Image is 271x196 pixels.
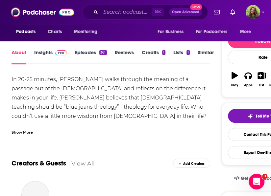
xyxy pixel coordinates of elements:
[255,68,268,91] button: List
[99,50,107,55] div: 361
[246,5,260,19] img: User Profile
[186,50,190,55] div: 1
[191,26,237,38] button: open menu
[228,68,241,91] button: Play
[240,27,251,36] span: More
[241,68,255,91] button: Apps
[198,49,214,64] a: Similar
[12,159,66,167] a: Creators & Guests
[246,5,260,19] button: Show profile menu
[12,75,210,139] div: In 20-25 minutes, [PERSON_NAME] walks through the meaning of a passage out of the [DEMOGRAPHIC_DA...
[158,27,184,36] span: For Business
[101,7,152,17] input: Search podcasts, credits, & more...
[173,49,190,64] a: Lists1
[235,26,259,38] button: open menu
[75,49,107,64] a: Episodes361
[74,27,97,36] span: Monitoring
[12,49,26,64] a: About
[190,4,202,10] span: New
[196,27,227,36] span: For Podcasters
[55,50,67,55] img: Podchaser Pro
[71,160,95,167] a: View All
[231,83,238,87] div: Play
[244,83,252,87] div: Apps
[11,6,74,18] img: Podchaser - Follow, Share and Rate Podcasts
[262,174,267,179] span: 3
[153,26,192,38] button: open menu
[259,83,264,87] div: List
[69,26,106,38] button: open menu
[228,7,238,18] a: Show notifications dropdown
[12,26,44,38] button: open menu
[142,49,165,64] a: Credits1
[248,114,253,119] img: tell me why sparkle
[172,11,199,14] span: Open Advanced
[43,26,66,38] a: Charts
[249,174,264,189] iframe: Intercom live chat
[16,27,36,36] span: Podcasts
[48,27,62,36] span: Charts
[152,8,164,16] span: ⌘ K
[115,49,134,64] a: Reviews
[34,49,67,64] a: InsightsPodchaser Pro
[211,7,222,18] a: Show notifications dropdown
[162,50,165,55] div: 1
[246,5,260,19] span: Logged in as reagan34226
[83,5,208,20] div: Search podcasts, credits, & more...
[173,159,210,168] div: Add Creators
[169,8,202,16] button: Open AdvancedNew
